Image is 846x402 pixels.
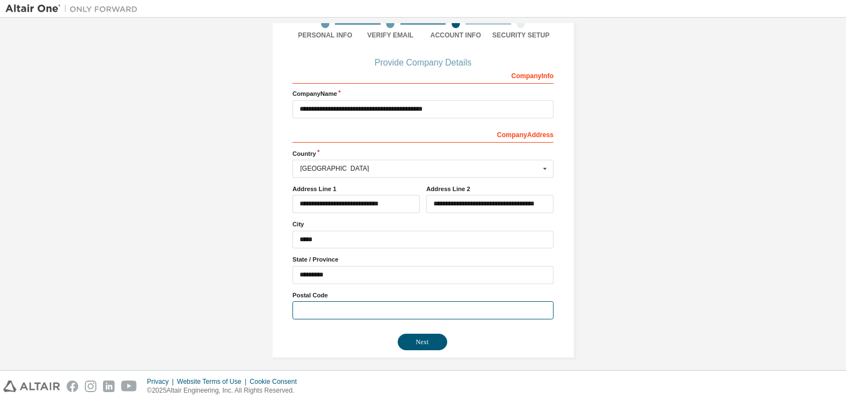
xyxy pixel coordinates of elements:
[177,377,250,386] div: Website Terms of Use
[423,31,489,40] div: Account Info
[3,381,60,392] img: altair_logo.svg
[292,31,358,40] div: Personal Info
[67,381,78,392] img: facebook.svg
[426,184,554,193] label: Address Line 2
[103,381,115,392] img: linkedin.svg
[292,125,554,143] div: Company Address
[292,59,554,66] div: Provide Company Details
[489,31,554,40] div: Security Setup
[292,184,420,193] label: Address Line 1
[250,377,303,386] div: Cookie Consent
[292,89,554,98] label: Company Name
[358,31,424,40] div: Verify Email
[6,3,143,14] img: Altair One
[292,255,554,264] label: State / Province
[85,381,96,392] img: instagram.svg
[292,291,554,300] label: Postal Code
[292,220,554,229] label: City
[147,377,177,386] div: Privacy
[292,149,554,158] label: Country
[147,386,303,395] p: © 2025 Altair Engineering, Inc. All Rights Reserved.
[300,165,540,172] div: [GEOGRAPHIC_DATA]
[292,66,554,84] div: Company Info
[398,334,447,350] button: Next
[121,381,137,392] img: youtube.svg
